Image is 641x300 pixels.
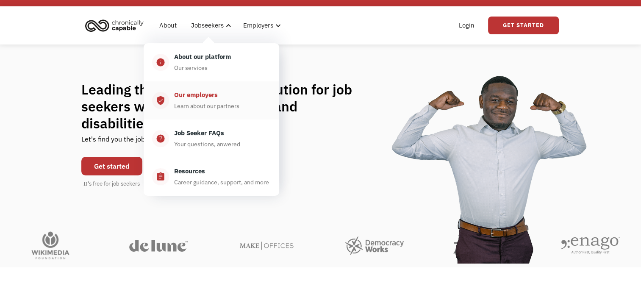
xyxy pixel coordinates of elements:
[144,158,279,196] a: assignmentResourcesCareer guidance, support, and more
[144,119,279,158] a: help_centerJob Seeker FAQsYour questions, anwered
[186,12,234,39] div: Jobseekers
[81,132,193,153] div: Let's find you the job of your dreams
[156,133,165,144] div: help_center
[243,20,273,31] div: Employers
[174,90,218,100] div: Our employers
[174,101,239,111] div: Learn about our partners
[238,12,283,39] div: Employers
[156,57,165,67] div: info
[144,43,279,81] a: infoAbout our platformOur services
[156,172,165,182] div: assignment
[81,81,369,132] h1: Leading the flexible work revolution for job seekers with chronic illnesses and disabilities
[454,12,480,39] a: Login
[191,20,224,31] div: Jobseekers
[156,95,165,106] div: verified_user
[81,157,142,175] a: Get started
[174,128,224,138] div: Job Seeker FAQs
[83,16,146,35] img: Chronically Capable logo
[174,166,205,176] div: Resources
[154,12,182,39] a: About
[144,81,279,119] a: verified_userOur employersLearn about our partners
[144,39,279,196] nav: Jobseekers
[488,17,559,34] a: Get Started
[174,52,231,62] div: About our platform
[174,139,240,149] div: Your questions, anwered
[83,16,150,35] a: home
[174,177,269,187] div: Career guidance, support, and more
[174,63,208,73] div: Our services
[83,180,140,188] div: It's free for job seekers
